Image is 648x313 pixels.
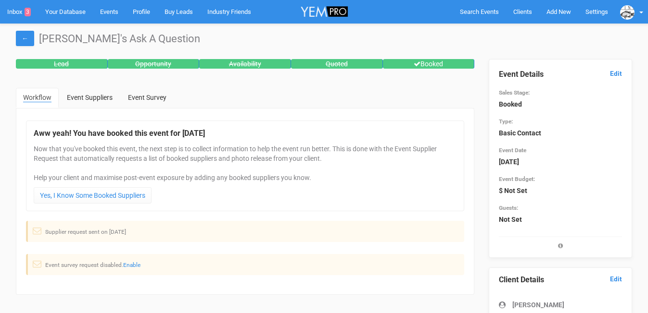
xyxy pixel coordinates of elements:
[610,275,622,284] a: Edit
[499,129,541,137] strong: Basic Contact
[34,128,457,139] legend: Aww yeah! You have booked this event for [DATE]
[45,229,126,235] small: Supplier request sent on [DATE]
[620,5,635,20] img: data
[499,187,527,194] strong: $ Not Set
[121,88,174,107] a: Event Survey
[291,59,383,69] div: Quoted
[512,301,564,309] strong: [PERSON_NAME]
[513,8,532,15] span: Clients
[60,88,120,107] a: Event Suppliers
[499,69,622,80] legend: Event Details
[610,69,622,78] a: Edit
[16,59,108,69] div: Lead
[16,31,34,46] a: ←
[16,33,632,45] h1: [PERSON_NAME]'s Ask A Question
[34,187,152,204] a: Yes, I Know Some Booked Suppliers
[460,8,499,15] span: Search Events
[499,118,513,125] small: Type:
[499,275,622,286] legend: Client Details
[499,147,526,154] small: Event Date
[45,262,140,268] small: Event survey request disabled.
[499,89,530,96] small: Sales Stage:
[199,59,291,69] div: Availability
[123,262,140,268] a: Enable
[499,216,522,223] strong: Not Set
[499,176,535,182] small: Event Budget:
[499,158,519,166] strong: [DATE]
[108,59,200,69] div: Opportunity
[16,88,59,108] a: Workflow
[34,144,457,182] p: Now that you've booked this event, the next step is to collect information to help the event run ...
[499,205,518,211] small: Guests:
[499,100,522,108] strong: Booked
[546,8,571,15] span: Add New
[383,59,475,69] div: Booked
[25,8,31,16] span: 3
